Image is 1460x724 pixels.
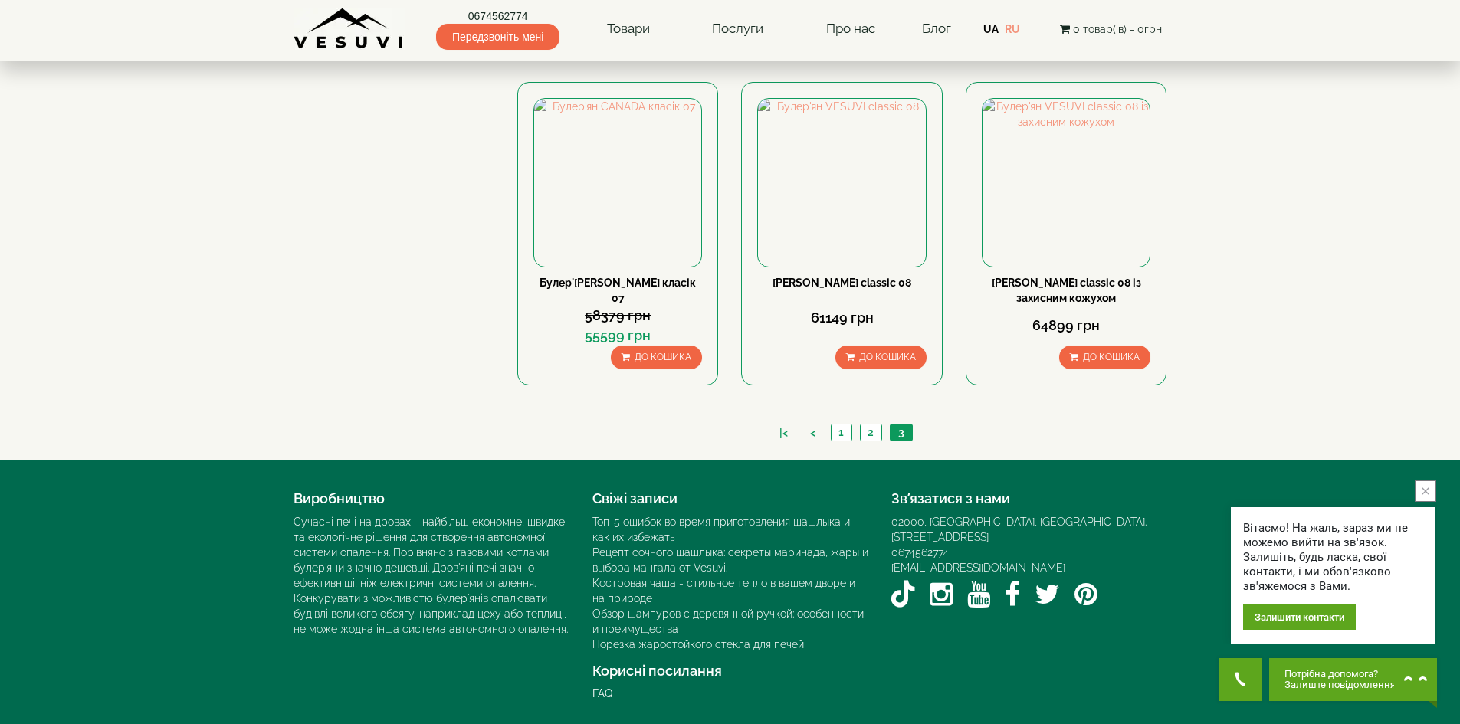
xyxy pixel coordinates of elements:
a: |< [772,425,796,441]
span: Залиште повідомлення [1284,680,1396,690]
button: До кошика [835,346,927,369]
button: close button [1415,480,1436,502]
a: Instagram VESUVI [930,575,953,614]
div: Вітаємо! На жаль, зараз ми не можемо вийти на зв'язок. Залишіть, будь ласка, свої контакти, і ми ... [1243,521,1423,594]
div: 58379 грн [533,306,702,326]
a: YouTube VESUVI [967,575,990,614]
button: Get Call button [1219,658,1262,701]
button: До кошика [611,346,702,369]
a: TikTok VESUVI [891,575,915,614]
button: Chat button [1269,658,1437,701]
a: RU [1005,23,1020,35]
span: Потрібна допомога? [1284,669,1396,680]
div: 64899 грн [982,316,1150,336]
h4: Зв’язатися з нами [891,491,1167,506]
a: Костровая чаша - стильное тепло в вашем дворе и на природе [592,577,855,604]
span: До кошика [1083,352,1140,362]
a: < [802,425,823,441]
a: Топ-5 ошибок во время приготовления шашлыка и как их избежать [592,516,850,543]
a: Pinterest VESUVI [1074,575,1097,614]
span: Передзвоніть мені [436,24,559,50]
a: FAQ [592,687,612,699]
a: [PERSON_NAME] classic 08 [773,277,911,289]
a: 0674562774 [891,546,949,559]
a: [EMAIL_ADDRESS][DOMAIN_NAME] [891,562,1065,574]
h4: Виробництво [294,491,569,506]
span: До кошика [635,352,691,362]
a: Булер'[PERSON_NAME] класік 07 [540,277,696,304]
span: До кошика [859,352,916,362]
a: 1 [831,424,851,441]
img: Булер'ян CANADA класік 07 [534,99,701,266]
span: 0 товар(ів) - 0грн [1073,23,1162,35]
div: Сучасні печі на дровах – найбільш економне, швидке та екологічне рішення для створення автономної... [294,514,569,637]
a: Товари [592,11,665,47]
a: Twitter / X VESUVI [1035,575,1060,614]
a: 0674562774 [436,8,559,24]
img: Завод VESUVI [294,8,405,50]
a: Про нас [811,11,891,47]
img: Булер'ян VESUVI classic 08 [758,99,925,266]
a: Послуги [697,11,779,47]
div: Залишити контакти [1243,604,1356,630]
a: Рецепт сочного шашлыка: секреты маринада, жары и выбора мангала от Vesuvi. [592,546,868,574]
button: До кошика [1059,346,1150,369]
div: 55599 грн [533,326,702,346]
h4: Свіжі записи [592,491,868,506]
a: 2 [860,424,881,441]
a: [PERSON_NAME] classic 08 із захисним кожухом [992,277,1141,304]
a: Обзор шампуров с деревянной ручкой: особенности и преимущества [592,608,864,635]
button: 0 товар(ів) - 0грн [1055,21,1166,38]
a: Facebook VESUVI [1005,575,1020,614]
a: Порезка жаростойкого стекла для печей [592,638,804,650]
a: Блог [922,21,951,36]
img: Булер'ян VESUVI classic 08 із захисним кожухом [983,99,1150,266]
span: 3 [898,426,904,438]
div: 02000, [GEOGRAPHIC_DATA], [GEOGRAPHIC_DATA]. [STREET_ADDRESS] [891,514,1167,545]
a: UA [983,23,999,35]
div: 61149 грн [757,308,926,328]
h4: Корисні посилання [592,663,868,679]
